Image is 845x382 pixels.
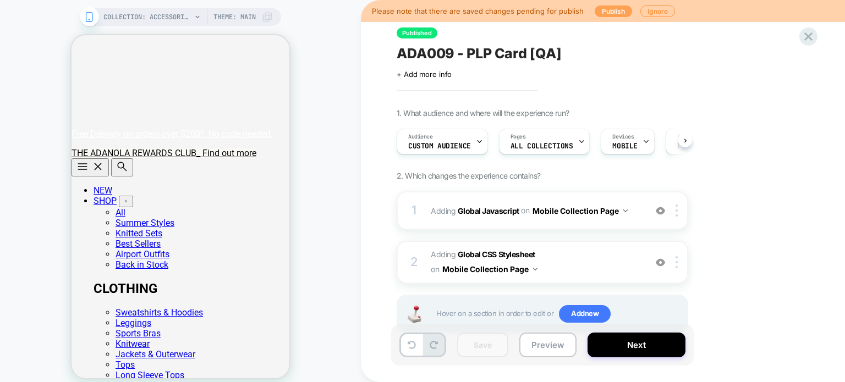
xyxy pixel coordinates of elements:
[511,133,526,141] span: Pages
[44,172,54,182] a: All
[213,8,256,26] span: Theme: MAIN
[408,142,471,150] span: Custom Audience
[431,203,640,219] span: Adding
[676,204,678,217] img: close
[436,305,682,323] span: Hover on a section in order to edit or
[44,203,89,214] a: Best Sellers
[612,142,637,150] span: MOBILE
[533,203,628,219] button: Mobile Collection Page
[44,182,103,193] a: Summer Styles
[431,262,439,276] span: on
[44,193,91,203] a: Knitted Sets
[44,324,63,335] a: Tops
[623,209,628,212] img: down arrow
[44,303,78,314] a: Knitwear
[431,247,640,277] span: Adding
[403,306,425,323] img: Joystick
[409,251,420,273] div: 2
[409,200,420,222] div: 1
[44,214,98,224] a: Airport Outfits
[676,256,678,268] img: close
[521,203,529,217] span: on
[44,272,131,283] a: Sweatshirts & Hoodies
[22,160,45,171] a: SHOP
[442,261,537,277] button: Mobile Collection Page
[397,171,540,180] span: 2. Which changes the experience contains?
[44,314,124,324] a: Jackets & Outerwear
[458,206,519,215] b: Global Javascript
[458,250,535,259] b: Global CSS Stylesheet
[588,333,685,357] button: Next
[22,246,218,261] h2: CLOTHING
[640,5,675,17] button: Ignore
[677,142,715,150] span: Page Load
[397,108,569,118] span: 1. What audience and where will the experience run?
[511,142,573,150] span: ALL COLLECTIONS
[44,283,80,293] a: Leggings
[397,27,437,38] span: Published
[656,206,665,215] img: crossed eye
[22,150,41,160] a: NEW
[595,5,632,17] button: Publish
[44,224,97,235] a: Back in Stock
[397,45,562,62] span: ADA009 - PLP Card [QA]
[677,133,699,141] span: Trigger
[533,268,537,270] img: down arrow
[44,293,89,303] a: Sports Bras
[559,305,611,323] span: Add new
[612,133,634,141] span: Devices
[44,335,113,345] a: Long Sleeve Tops
[103,8,191,26] span: COLLECTION: Accessories (Category)
[397,70,452,79] span: + Add more info
[408,133,433,141] span: Audience
[457,333,508,357] button: Save
[519,333,577,357] button: Preview
[656,258,665,267] img: crossed eye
